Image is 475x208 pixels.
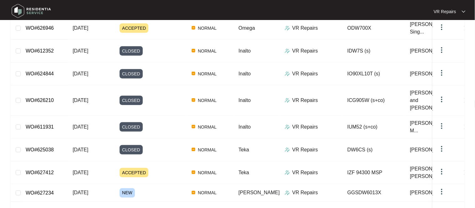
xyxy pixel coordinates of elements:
p: VR Repairs [434,8,456,15]
img: Assigner Icon [285,26,290,31]
td: DW6CS (s) [343,139,405,161]
span: [DATE] [73,190,88,195]
span: CLOSED [120,122,143,132]
span: [DATE] [73,98,88,103]
span: [DATE] [73,124,88,129]
span: Teka [239,147,249,152]
a: WO#626946 [26,25,54,31]
span: [DATE] [73,25,88,31]
td: IO90XL10T (s) [343,63,405,85]
p: VR Repairs [292,47,318,55]
td: GGSDW6013X [343,184,405,202]
span: [PERSON_NAME] [410,47,452,55]
a: WO#612352 [26,48,54,53]
td: IDW7S (s) [343,40,405,63]
img: dropdown arrow [438,168,446,175]
span: NORMAL [195,70,219,78]
span: [PERSON_NAME] and [PERSON_NAME]... [410,89,460,112]
a: WO#627412 [26,170,54,175]
span: [DATE] [73,147,88,152]
span: [PERSON_NAME] - M... [410,119,460,134]
p: VR Repairs [292,97,318,104]
img: dropdown arrow [438,23,446,31]
img: Vercel Logo [192,49,195,53]
span: NEW [120,188,135,198]
span: [PERSON_NAME] [410,70,452,78]
img: dropdown arrow [438,46,446,54]
span: ACCEPTED [120,23,148,33]
img: dropdown arrow [438,69,446,77]
img: Vercel Logo [192,72,195,75]
span: NORMAL [195,123,219,131]
p: VR Repairs [292,146,318,154]
span: Omega [239,25,255,31]
td: IZF 94300 MSP [343,161,405,184]
p: VR Repairs [292,169,318,176]
img: Vercel Logo [192,26,195,30]
span: [DATE] [73,170,88,175]
span: Inalto [239,48,251,53]
span: CLOSED [120,69,143,79]
span: NORMAL [195,189,219,197]
span: Inalto [239,98,251,103]
img: Vercel Logo [192,125,195,129]
img: Assigner Icon [285,124,290,129]
span: Inalto [239,71,251,76]
span: CLOSED [120,145,143,155]
img: dropdown arrow [462,10,466,13]
span: [DATE] [73,71,88,76]
a: WO#627234 [26,190,54,195]
img: dropdown arrow [438,145,446,153]
p: VR Repairs [292,189,318,197]
img: Assigner Icon [285,170,290,175]
span: [DATE] [73,48,88,53]
img: Assigner Icon [285,71,290,76]
span: ACCEPTED [120,168,148,177]
a: WO#624844 [26,71,54,76]
img: Vercel Logo [192,191,195,195]
span: Inalto [239,124,251,129]
img: dropdown arrow [438,188,446,195]
span: NORMAL [195,97,219,104]
img: Vercel Logo [192,148,195,151]
a: WO#625038 [26,147,54,152]
span: [PERSON_NAME] [410,146,452,154]
a: WO#611931 [26,124,54,129]
td: ODW700X [343,17,405,40]
img: Vercel Logo [192,98,195,102]
td: ICG905W (s+co) [343,85,405,116]
span: Teka [239,170,249,175]
img: dropdown arrow [438,122,446,130]
img: Vercel Logo [192,170,195,174]
span: CLOSED [120,96,143,105]
span: NORMAL [195,169,219,176]
img: dropdown arrow [438,96,446,103]
img: Assigner Icon [285,48,290,53]
span: NORMAL [195,146,219,154]
a: WO#626210 [26,98,54,103]
td: IUM52 (s+co) [343,116,405,139]
span: [PERSON_NAME] [410,189,452,197]
img: Assigner Icon [285,98,290,103]
span: NORMAL [195,24,219,32]
img: Assigner Icon [285,190,290,195]
img: residentia service logo [9,2,53,20]
img: Assigner Icon [285,147,290,152]
p: VR Repairs [292,70,318,78]
span: CLOSED [120,46,143,56]
p: VR Repairs [292,123,318,131]
span: [PERSON_NAME] [239,190,280,195]
span: NORMAL [195,47,219,55]
span: [PERSON_NAME] Sing... [410,21,460,36]
p: VR Repairs [292,24,318,32]
span: [PERSON_NAME] [PERSON_NAME].. [410,165,460,180]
